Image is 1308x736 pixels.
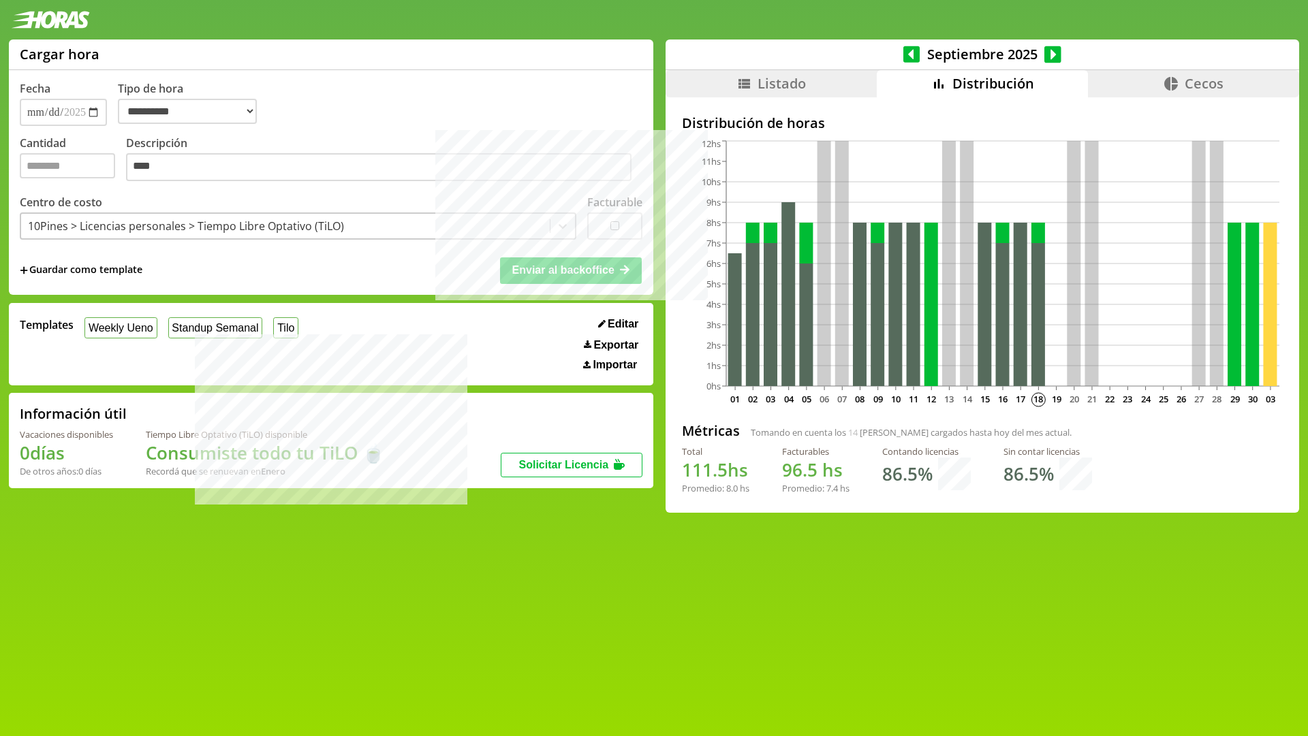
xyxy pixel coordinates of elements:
[952,74,1034,93] span: Distribución
[126,135,642,185] label: Descripción
[706,196,721,208] tspan: 9hs
[706,319,721,331] tspan: 3hs
[20,428,113,441] div: Vacaciones disponibles
[702,138,721,150] tspan: 12hs
[1087,393,1097,405] text: 21
[702,155,721,167] tspan: 11hs
[855,393,865,405] text: 08
[702,176,721,188] tspan: 10hs
[826,482,838,494] span: 7.4
[1016,393,1025,405] text: 17
[909,393,918,405] text: 11
[118,99,257,124] select: Tipo de hora
[1070,393,1079,405] text: 20
[682,482,749,494] div: Promedio: hs
[20,153,115,178] input: Cantidad
[20,263,28,278] span: +
[784,393,794,405] text: 04
[706,278,721,290] tspan: 5hs
[766,393,775,405] text: 03
[782,482,850,494] div: Promedio: hs
[848,426,858,438] span: 14
[1105,393,1115,405] text: 22
[501,453,642,477] button: Solicitar Licencia
[682,458,749,482] h1: hs
[730,393,740,405] text: 01
[1266,393,1275,405] text: 03
[500,257,642,283] button: Enviar al backoffice
[706,237,721,249] tspan: 7hs
[820,393,829,405] text: 06
[1159,393,1168,405] text: 25
[28,219,344,234] div: 10Pines > Licencias personales > Tiempo Libre Optativo (TiLO)
[963,393,973,405] text: 14
[1003,462,1054,486] h1: 86.5 %
[1212,393,1221,405] text: 28
[118,81,268,126] label: Tipo de hora
[593,359,637,371] span: Importar
[20,441,113,465] h1: 0 días
[84,317,157,338] button: Weekly Ueno
[682,458,728,482] span: 111.5
[802,393,811,405] text: 05
[1230,393,1239,405] text: 29
[882,462,933,486] h1: 86.5 %
[706,217,721,229] tspan: 8hs
[782,445,850,458] div: Facturables
[706,257,721,270] tspan: 6hs
[146,465,384,477] div: Recordá que se renuevan en
[20,317,74,332] span: Templates
[587,195,642,210] label: Facturable
[273,317,298,338] button: Tilo
[11,11,90,29] img: logotipo
[20,404,127,423] h2: Información útil
[126,153,632,182] textarea: Descripción
[891,393,901,405] text: 10
[882,445,971,458] div: Contando licencias
[20,263,142,278] span: +Guardar como template
[926,393,936,405] text: 12
[944,393,954,405] text: 13
[1033,393,1043,405] text: 18
[261,465,285,477] b: Enero
[682,445,749,458] div: Total
[706,380,721,392] tspan: 0hs
[998,393,1008,405] text: 16
[1248,393,1258,405] text: 30
[706,339,721,351] tspan: 2hs
[146,441,384,465] h1: Consumiste todo tu TiLO 🍵
[782,458,817,482] span: 96.5
[1185,74,1224,93] span: Cecos
[726,482,738,494] span: 8.0
[20,135,126,185] label: Cantidad
[594,317,643,331] button: Editar
[608,318,638,330] span: Editar
[682,421,740,440] h2: Métricas
[706,359,721,372] tspan: 1hs
[1177,393,1186,405] text: 26
[980,393,990,405] text: 15
[518,459,608,470] span: Solicitar Licencia
[580,338,642,352] button: Exportar
[837,393,847,405] text: 07
[168,317,263,338] button: Standup Semanal
[1003,445,1092,458] div: Sin contar licencias
[20,195,102,210] label: Centro de costo
[20,81,50,96] label: Fecha
[594,339,639,351] span: Exportar
[682,114,1283,132] h2: Distribución de horas
[20,465,113,477] div: De otros años: 0 días
[782,458,850,482] h1: hs
[920,45,1044,63] span: Septiembre 2025
[1140,393,1151,405] text: 24
[751,426,1072,438] span: Tomando en cuenta los [PERSON_NAME] cargados hasta hoy del mes actual.
[20,45,99,63] h1: Cargar hora
[758,74,806,93] span: Listado
[1123,393,1132,405] text: 23
[512,264,614,276] span: Enviar al backoffice
[1051,393,1061,405] text: 19
[1194,393,1204,405] text: 27
[873,393,883,405] text: 09
[706,298,721,310] tspan: 4hs
[146,428,384,441] div: Tiempo Libre Optativo (TiLO) disponible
